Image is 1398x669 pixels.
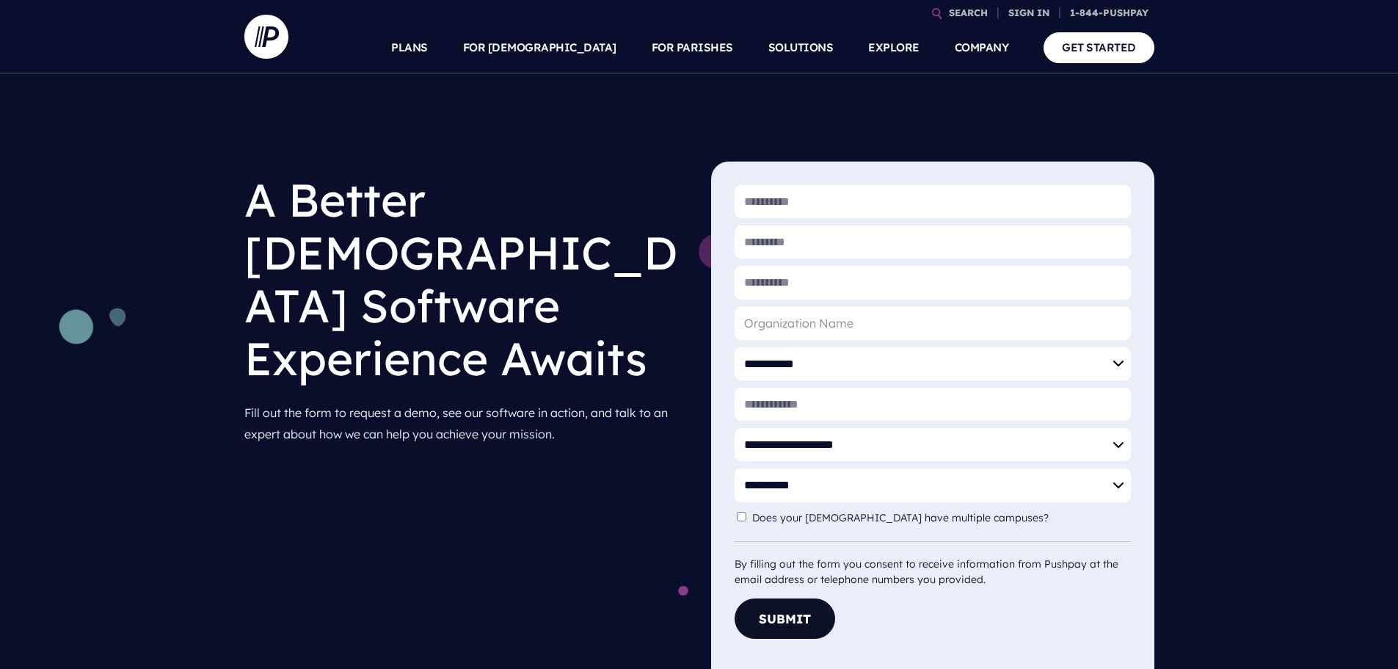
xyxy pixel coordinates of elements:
[463,22,616,73] a: FOR [DEMOGRAPHIC_DATA]
[768,22,834,73] a: SOLUTIONS
[1044,32,1154,62] a: GET STARTED
[868,22,920,73] a: EXPLORE
[244,162,688,397] h1: A Better [DEMOGRAPHIC_DATA] Software Experience Awaits
[735,541,1131,587] div: By filling out the form you consent to receive information from Pushpay at the email address or t...
[735,307,1131,340] input: Organization Name
[391,22,428,73] a: PLANS
[735,599,835,639] button: Submit
[752,512,1056,524] label: Does your [DEMOGRAPHIC_DATA] have multiple campuses?
[955,22,1009,73] a: COMPANY
[244,397,688,451] p: Fill out the form to request a demo, see our software in action, and talk to an expert about how ...
[652,22,733,73] a: FOR PARISHES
